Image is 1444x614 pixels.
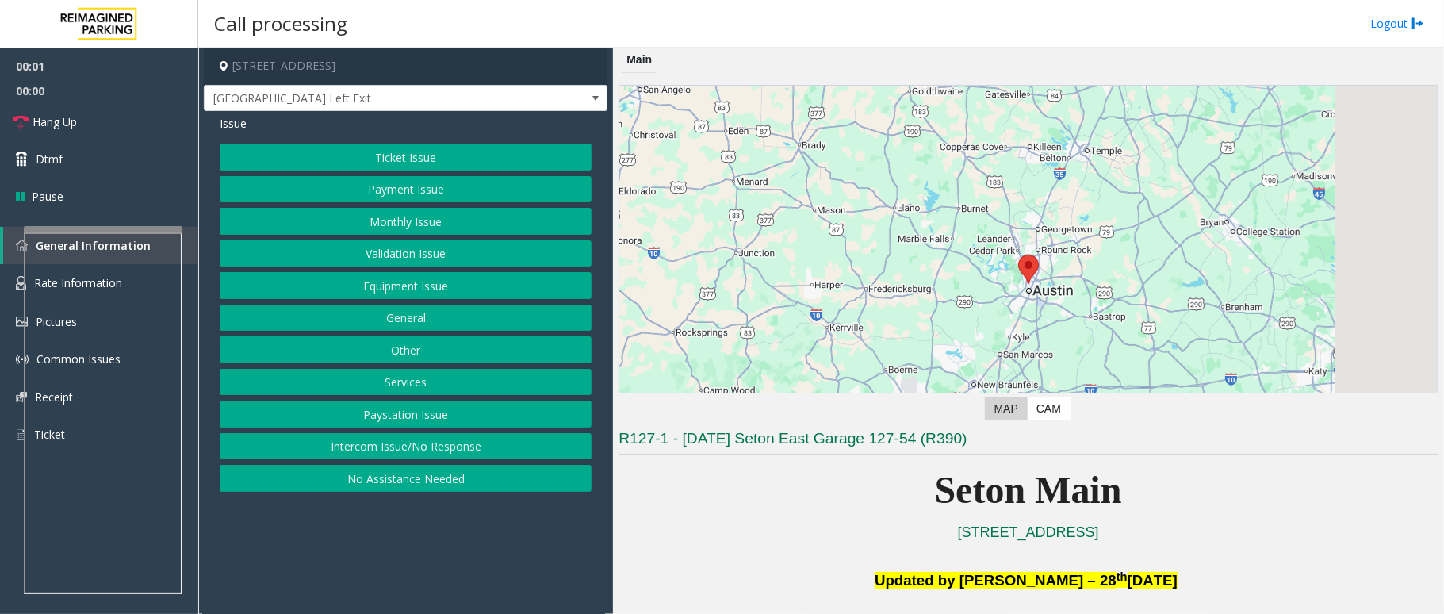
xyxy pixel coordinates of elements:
[220,144,592,171] button: Ticket Issue
[220,401,592,428] button: Paystation Issue
[16,428,26,442] img: 'icon'
[36,151,63,167] span: Dtmf
[220,369,592,396] button: Services
[220,272,592,299] button: Equipment Issue
[204,48,607,85] h4: [STREET_ADDRESS]
[220,176,592,203] button: Payment Issue
[622,48,656,73] div: Main
[875,572,1117,589] span: Updated by [PERSON_NAME] – 28
[1027,397,1071,420] label: CAM
[206,4,355,43] h3: Call processing
[220,115,247,132] span: Issue
[16,317,28,327] img: 'icon'
[1411,15,1424,32] img: logout
[1018,255,1039,284] div: 1201 West 38th Street, Austin, TX
[1128,572,1178,589] span: [DATE]
[220,465,592,492] button: No Assistance Needed
[16,240,28,251] img: 'icon'
[220,240,592,267] button: Validation Issue
[205,86,527,111] span: [GEOGRAPHIC_DATA] Left Exit
[16,276,26,290] img: 'icon'
[3,227,198,264] a: General Information
[32,188,63,205] span: Pause
[220,305,592,332] button: General
[33,113,77,130] span: Hang Up
[16,353,29,366] img: 'icon'
[1370,15,1424,32] a: Logout
[619,428,1438,455] h3: R127-1 - [DATE] Seton East Garage 127-54 (R390)
[16,392,27,402] img: 'icon'
[220,208,592,235] button: Monthly Issue
[935,469,1122,511] span: Seton Main
[985,397,1028,420] label: Map
[220,433,592,460] button: Intercom Issue/No Response
[958,524,1099,540] a: [STREET_ADDRESS]
[220,336,592,363] button: Other
[1117,570,1128,583] span: th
